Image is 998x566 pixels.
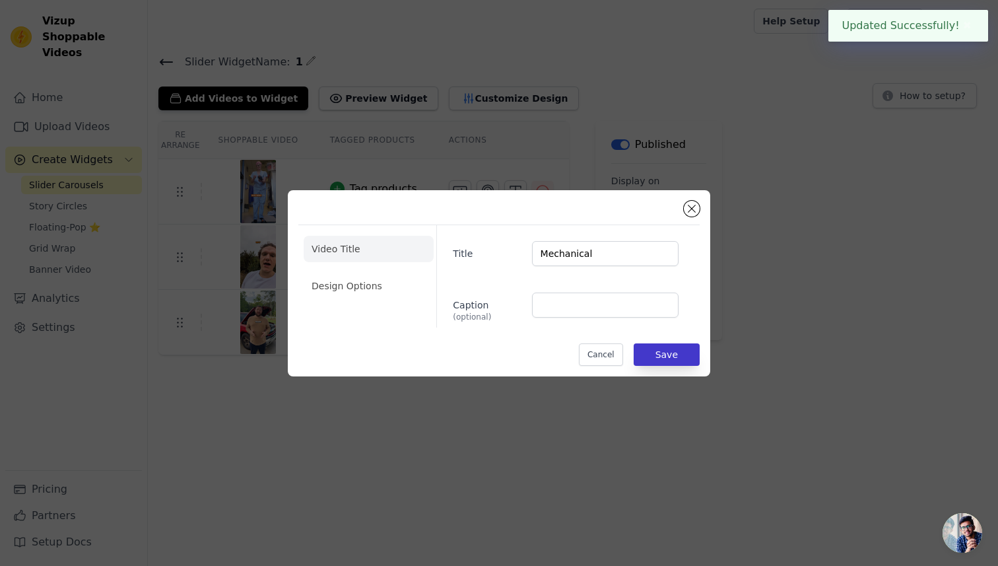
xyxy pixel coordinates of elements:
button: Close [960,18,975,34]
li: Video Title [304,236,434,262]
li: Design Options [304,273,434,299]
label: Title [453,242,521,260]
button: Save [634,343,700,366]
span: (optional) [453,312,521,322]
button: Cancel [579,343,623,366]
label: Caption [453,293,521,322]
button: Close modal [684,201,700,217]
a: Open chat [943,513,982,553]
div: Updated Successfully! [828,10,988,42]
